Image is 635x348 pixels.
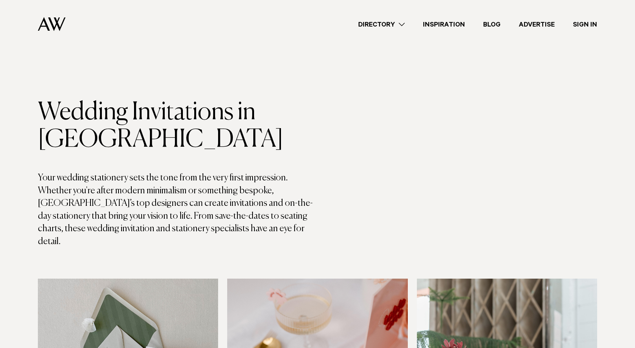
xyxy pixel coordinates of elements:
a: Directory [349,19,414,30]
h1: Wedding Invitations in [GEOGRAPHIC_DATA] [38,99,318,154]
img: Auckland Weddings Logo [38,17,66,31]
a: Sign In [564,19,606,30]
a: Blog [474,19,510,30]
a: Advertise [510,19,564,30]
p: Your wedding stationery sets the tone from the very first impression. Whether you're after modern... [38,172,318,248]
a: Inspiration [414,19,474,30]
